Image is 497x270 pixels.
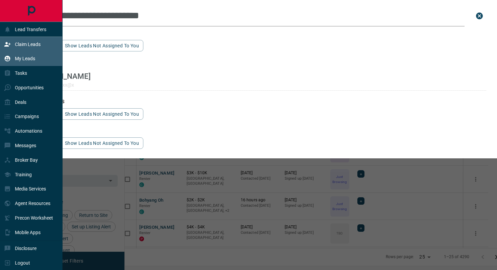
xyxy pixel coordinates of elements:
h3: id matches [26,128,486,133]
button: show leads not assigned to you [61,40,143,51]
h3: email matches [26,60,486,65]
button: show leads not assigned to you [61,137,143,149]
button: show leads not assigned to you [61,108,143,120]
h3: phone matches [26,99,486,104]
button: close search bar [473,9,486,23]
h3: name matches [26,30,486,36]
